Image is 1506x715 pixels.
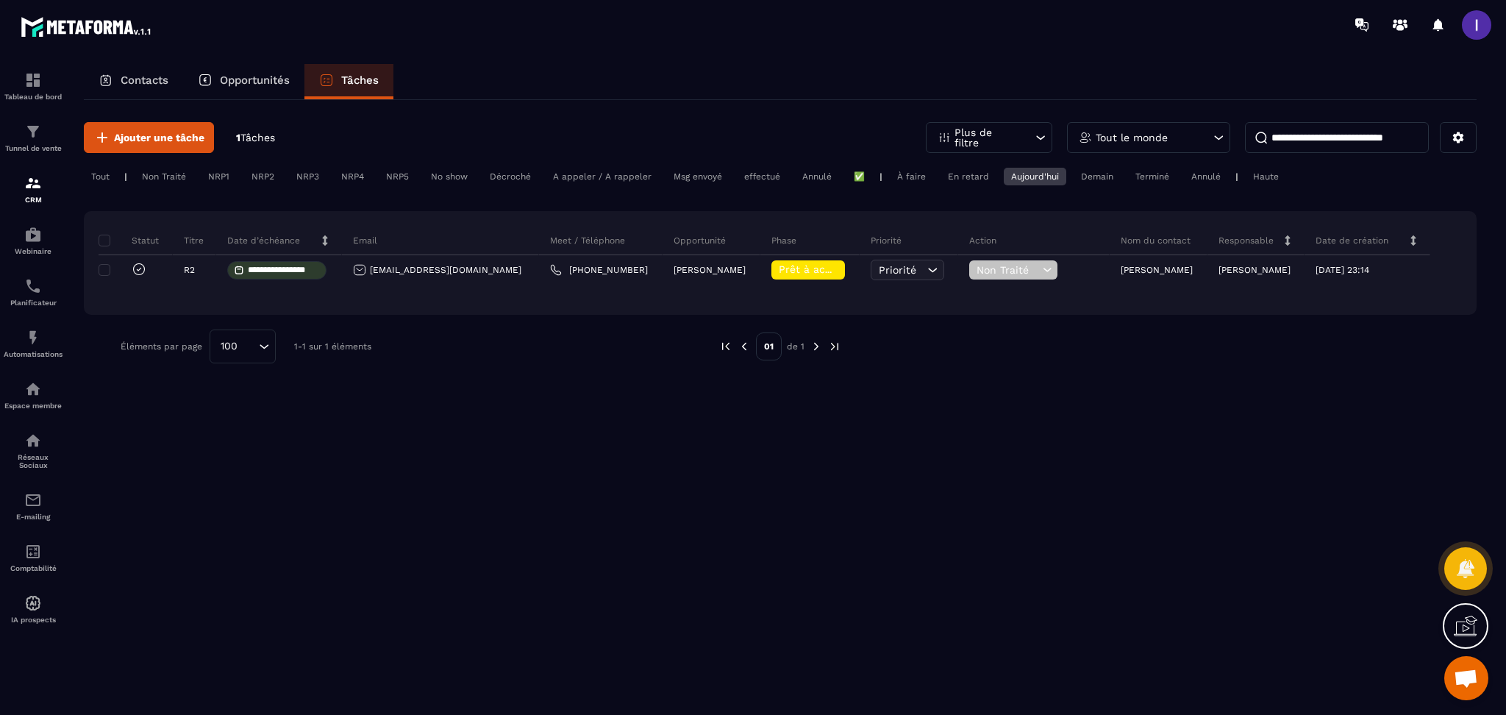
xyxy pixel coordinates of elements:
p: Date d’échéance [227,235,300,246]
a: schedulerschedulerPlanificateur [4,266,63,318]
p: | [124,171,127,182]
span: Non Traité [977,264,1038,276]
div: Tout [84,168,117,185]
a: formationformationTableau de bord [4,60,63,112]
div: A appeler / A rappeler [546,168,659,185]
img: formation [24,71,42,89]
img: prev [719,340,732,353]
p: [PERSON_NAME] [1218,265,1291,275]
img: formation [24,174,42,192]
p: Espace membre [4,402,63,410]
div: Annulé [1184,168,1228,185]
a: emailemailE-mailing [4,480,63,532]
input: Search for option [243,338,255,355]
img: formation [24,123,42,140]
div: Terminé [1128,168,1177,185]
div: NRP3 [289,168,326,185]
p: R2 [184,265,195,275]
div: Msg envoyé [666,168,729,185]
span: Ajouter une tâche [114,130,204,145]
p: E-mailing [4,513,63,521]
img: automations [24,594,42,612]
p: Tout le monde [1096,132,1168,143]
div: effectué [737,168,788,185]
p: CRM [4,196,63,204]
span: Prêt à acheter 🎰 [779,263,868,275]
div: Aujourd'hui [1004,168,1066,185]
p: Opportunités [220,74,290,87]
img: automations [24,329,42,346]
a: Contacts [84,64,183,99]
p: [DATE] 23:14 [1316,265,1369,275]
p: Éléments par page [121,341,202,352]
p: Tunnel de vente [4,144,63,152]
img: social-network [24,432,42,449]
p: Titre [184,235,204,246]
a: automationsautomationsWebinaire [4,215,63,266]
img: automations [24,226,42,243]
p: IA prospects [4,616,63,624]
img: automations [24,380,42,398]
div: No show [424,168,475,185]
div: En retard [941,168,996,185]
div: NRP5 [379,168,416,185]
p: Tableau de bord [4,93,63,101]
p: 01 [756,332,782,360]
p: Réseaux Sociaux [4,453,63,469]
div: Demain [1074,168,1121,185]
div: Search for option [210,330,276,363]
p: Tâches [341,74,379,87]
p: [PERSON_NAME] [1121,265,1193,275]
span: 100 [215,338,243,355]
img: next [810,340,823,353]
p: Contacts [121,74,168,87]
img: email [24,491,42,509]
p: Date de création [1316,235,1388,246]
div: NRP2 [244,168,282,185]
div: À faire [890,168,933,185]
div: Décroché [482,168,538,185]
img: next [828,340,841,353]
img: accountant [24,543,42,561]
p: Phase [771,235,796,246]
div: Haute [1246,168,1286,185]
p: Nom du contact [1121,235,1191,246]
button: Ajouter une tâche [84,122,214,153]
p: de 1 [787,341,804,352]
p: Priorité [871,235,902,246]
p: 1-1 sur 1 éléments [294,341,371,352]
img: logo [21,13,153,40]
p: Opportunité [674,235,726,246]
p: Action [969,235,996,246]
img: prev [738,340,751,353]
a: Ouvrir le chat [1444,656,1488,700]
a: formationformationCRM [4,163,63,215]
img: scheduler [24,277,42,295]
p: Meet / Téléphone [550,235,625,246]
p: | [879,171,882,182]
div: Non Traité [135,168,193,185]
a: Opportunités [183,64,304,99]
a: Tâches [304,64,393,99]
a: accountantaccountantComptabilité [4,532,63,583]
a: automationsautomationsEspace membre [4,369,63,421]
p: Plus de filtre [954,127,1019,148]
span: Priorité [879,264,916,276]
div: NRP4 [334,168,371,185]
div: ✅ [846,168,872,185]
p: Planificateur [4,299,63,307]
a: automationsautomationsAutomatisations [4,318,63,369]
p: 1 [236,131,275,145]
p: Webinaire [4,247,63,255]
span: Tâches [240,132,275,143]
a: social-networksocial-networkRéseaux Sociaux [4,421,63,480]
p: Statut [102,235,159,246]
div: NRP1 [201,168,237,185]
p: Comptabilité [4,564,63,572]
p: Email [353,235,377,246]
p: Automatisations [4,350,63,358]
p: | [1235,171,1238,182]
p: [PERSON_NAME] [674,265,746,275]
a: formationformationTunnel de vente [4,112,63,163]
div: Annulé [795,168,839,185]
